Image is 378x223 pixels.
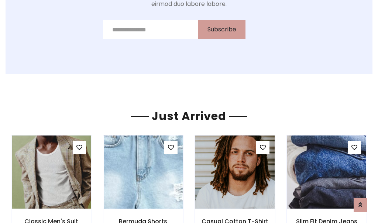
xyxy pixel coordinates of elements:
[198,20,245,39] button: Subscribe
[149,108,229,124] span: Just Arrived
